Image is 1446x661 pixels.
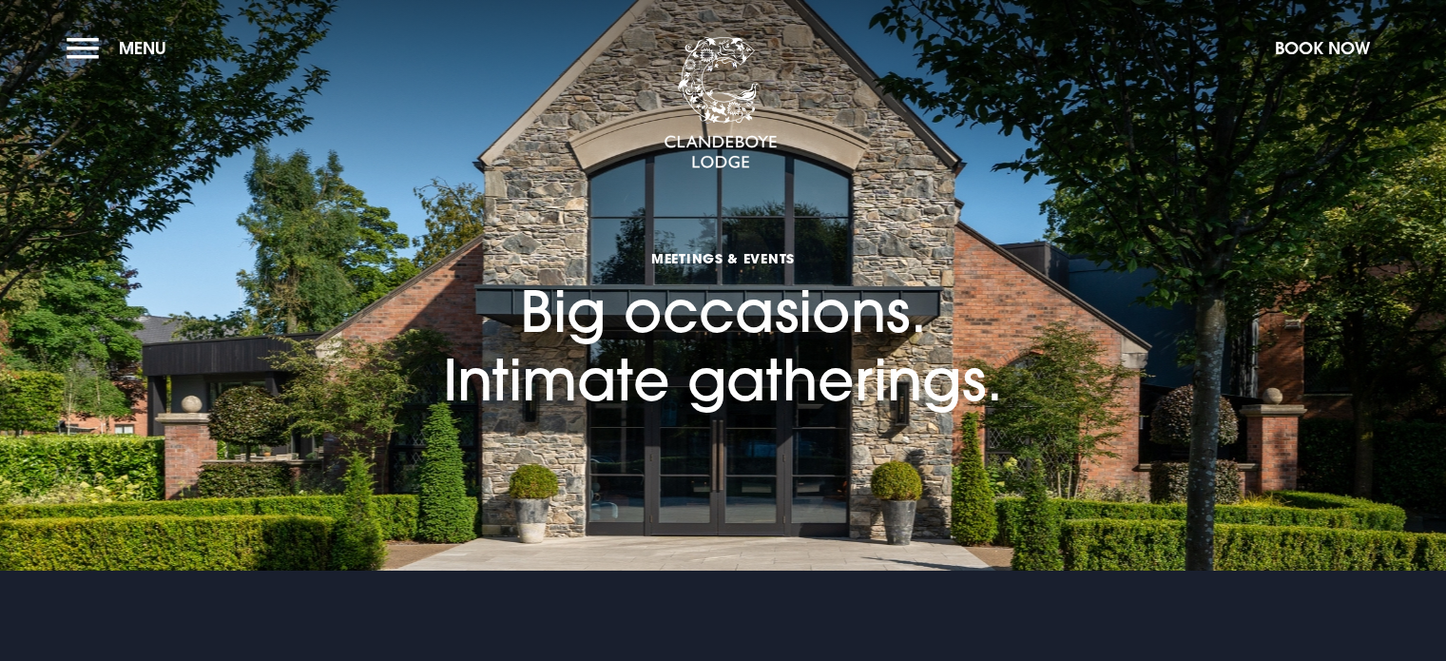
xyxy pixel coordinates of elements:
[67,28,176,68] button: Menu
[443,249,1003,267] span: Meetings & Events
[443,166,1003,414] h1: Big occasions. Intimate gatherings.
[664,37,778,170] img: Clandeboye Lodge
[1265,28,1379,68] button: Book Now
[119,37,166,59] span: Menu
